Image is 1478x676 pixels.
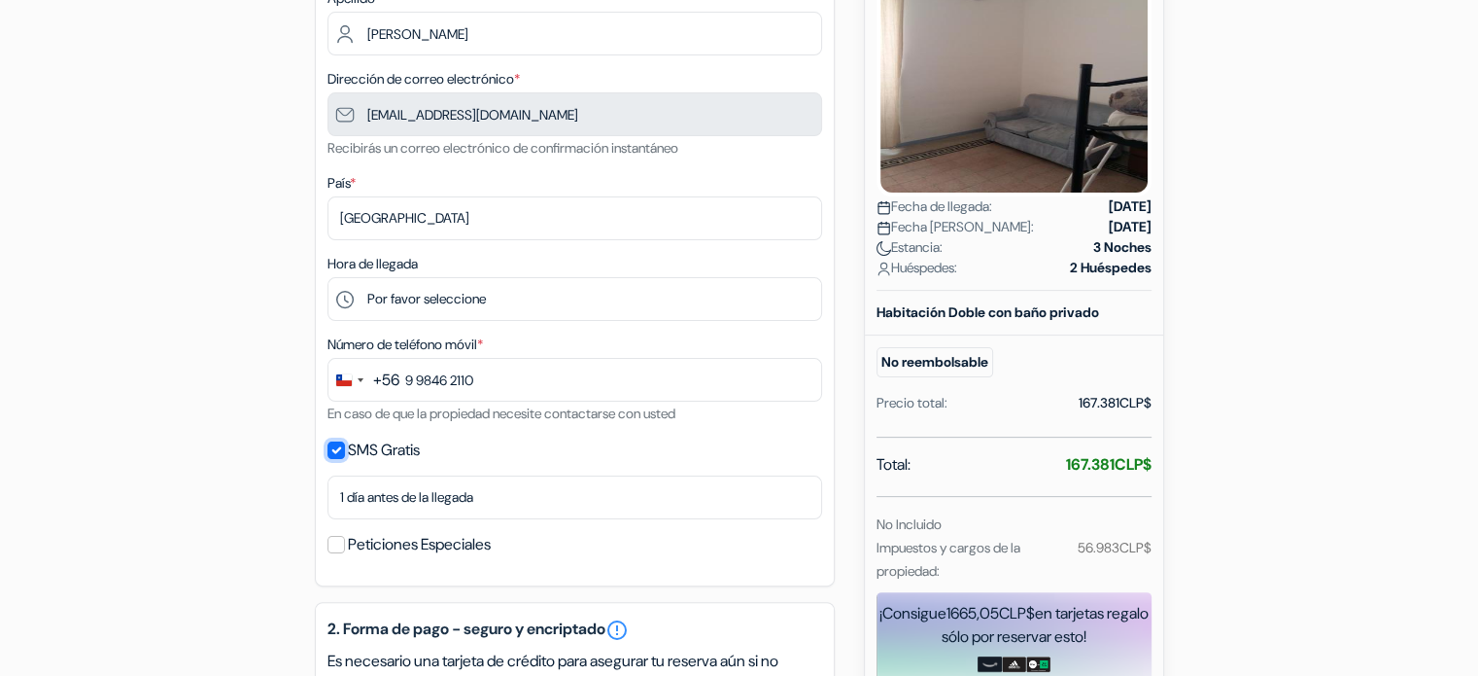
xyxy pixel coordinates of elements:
label: SMS Gratis [348,437,420,464]
strong: 3 Noches [1093,237,1151,258]
input: 2 2123 4567 [327,358,822,402]
label: Peticiones Especiales [348,531,491,558]
strong: [DATE] [1109,217,1151,237]
small: Recibirás un correo electrónico de confirmación instantáneo [327,139,678,157]
span: Fecha de llegada: [876,196,992,217]
small: No reembolsable [876,347,993,377]
div: +56 [373,369,399,392]
h5: 2. Forma de pago - seguro y encriptado [327,619,822,642]
label: Número de teléfono móvil [327,335,483,355]
span: Total: [876,453,911,477]
img: amazon-card-no-text.png [978,657,1002,672]
img: moon.svg [876,241,891,256]
small: 56.983CLP$ [1077,539,1151,556]
input: Introduzca la dirección de correo electrónico [327,92,822,136]
label: Hora de llegada [327,254,418,274]
img: user_icon.svg [876,262,891,276]
strong: 2 Huéspedes [1070,258,1151,278]
div: 167.381CLP$ [1079,393,1151,413]
label: Dirección de correo electrónico [327,69,520,89]
img: uber-uber-eats-card.png [1026,657,1050,672]
span: Fecha [PERSON_NAME]: [876,217,1034,237]
img: adidas-card.png [1002,657,1026,672]
strong: [DATE] [1109,196,1151,217]
span: Huéspedes: [876,258,957,278]
small: Impuestos y cargos de la propiedad: [876,539,1020,580]
button: Change country, selected Chile (+56) [328,359,399,401]
div: Precio total: [876,393,947,413]
span: 1665,05CLP$ [946,603,1035,623]
b: Habitación Doble con baño privado [876,303,1099,321]
span: Estancia: [876,237,943,258]
strong: 167.381CLP$ [1066,454,1151,475]
input: Introduzca el apellido [327,12,822,55]
img: calendar.svg [876,221,891,235]
a: error_outline [605,619,629,642]
small: En caso de que la propiedad necesite contactarse con usted [327,405,675,422]
img: calendar.svg [876,200,891,215]
small: No Incluido [876,516,942,533]
label: País [327,173,356,194]
div: ¡Consigue en tarjetas regalo sólo por reservar esto! [876,602,1151,649]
